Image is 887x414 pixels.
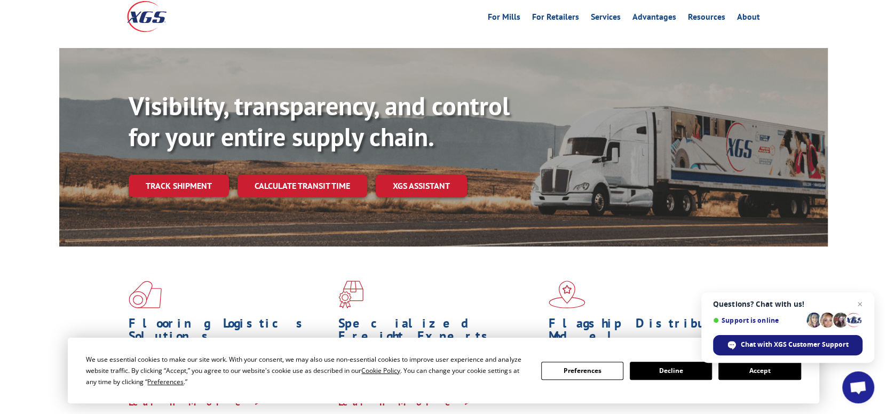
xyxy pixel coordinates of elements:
[632,13,676,25] a: Advantages
[68,338,819,403] div: Cookie Consent Prompt
[86,354,528,387] div: We use essential cookies to make our site work. With your consent, we may also use non-essential ...
[549,317,750,348] h1: Flagship Distribution Model
[129,174,229,197] a: Track shipment
[741,340,849,349] span: Chat with XGS Customer Support
[376,174,467,197] a: XGS ASSISTANT
[488,13,520,25] a: For Mills
[853,298,866,310] span: Close chat
[361,366,400,375] span: Cookie Policy
[737,13,760,25] a: About
[129,89,510,153] b: Visibility, transparency, and control for your entire supply chain.
[338,281,363,308] img: xgs-icon-focused-on-flooring-red
[338,396,471,408] a: Learn More >
[713,335,862,355] div: Chat with XGS Customer Support
[532,13,579,25] a: For Retailers
[688,13,725,25] a: Resources
[718,362,801,380] button: Accept
[541,362,623,380] button: Preferences
[630,362,712,380] button: Decline
[713,316,803,324] span: Support is online
[591,13,621,25] a: Services
[129,396,262,408] a: Learn More >
[147,377,184,386] span: Preferences
[338,317,540,348] h1: Specialized Freight Experts
[842,371,874,403] div: Open chat
[549,281,585,308] img: xgs-icon-flagship-distribution-model-red
[237,174,367,197] a: Calculate transit time
[129,281,162,308] img: xgs-icon-total-supply-chain-intelligence-red
[129,317,330,348] h1: Flooring Logistics Solutions
[713,300,862,308] span: Questions? Chat with us!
